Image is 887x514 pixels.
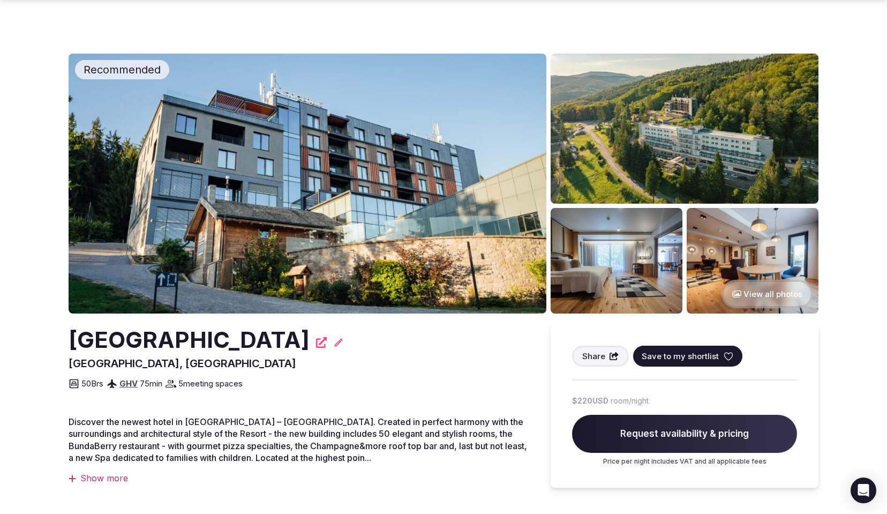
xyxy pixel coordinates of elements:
a: GHV [119,378,138,389]
div: Recommended [75,60,169,79]
span: Request availability & pricing [572,415,797,453]
span: room/night [611,396,649,406]
span: 50 Brs [81,378,103,389]
span: Share [582,351,605,362]
img: Venue gallery photo [551,208,682,314]
h2: [GEOGRAPHIC_DATA] [69,324,310,356]
span: Save to my shortlist [642,351,719,362]
span: 75 min [140,378,162,389]
button: View all photos [721,280,813,308]
span: [GEOGRAPHIC_DATA], [GEOGRAPHIC_DATA] [69,357,296,370]
button: Share [572,346,629,367]
span: 5 meeting spaces [178,378,243,389]
img: Venue cover photo [69,54,546,314]
img: Venue gallery photo [687,208,818,314]
button: Save to my shortlist [633,346,742,367]
span: Discover the newest hotel in [GEOGRAPHIC_DATA] – [GEOGRAPHIC_DATA]. Created in perfect harmony wi... [69,416,527,463]
div: Show more [69,472,529,484]
span: $220 USD [572,396,608,406]
span: Recommended [79,62,165,77]
p: Price per night includes VAT and all applicable fees [572,457,797,466]
div: Open Intercom Messenger [851,478,876,503]
img: Venue gallery photo [551,54,818,204]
